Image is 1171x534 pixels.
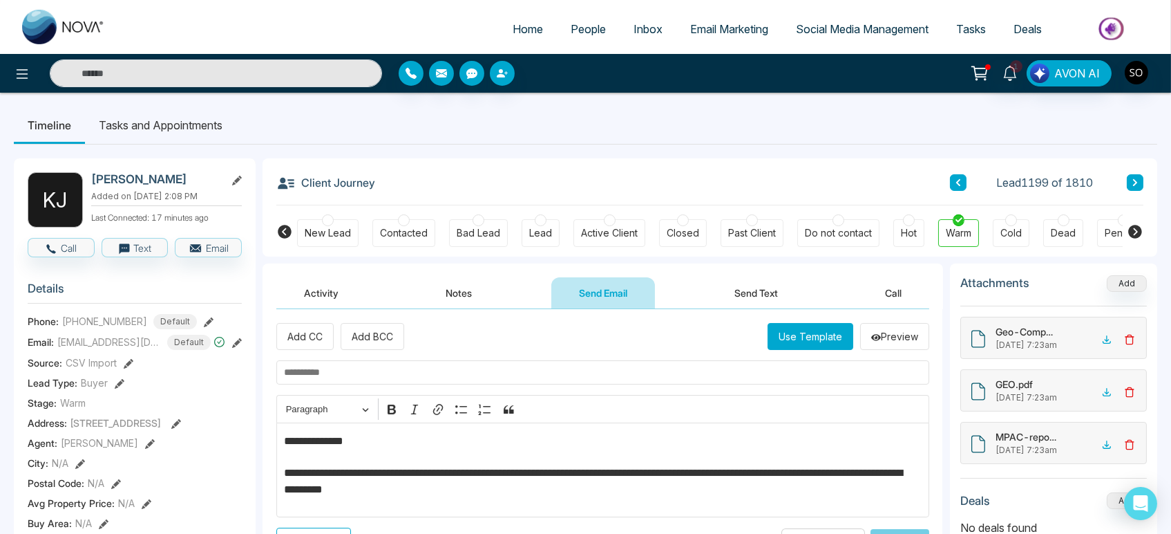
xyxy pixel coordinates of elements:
div: MPAC-report.pdf [996,430,1058,444]
span: Avg Property Price : [28,496,115,510]
span: Inbox [634,22,663,36]
span: Lead Type: [28,376,77,390]
img: Nova CRM Logo [22,10,105,44]
span: Lead 1199 of 1810 [997,174,1094,191]
span: Default [153,314,197,329]
div: New Lead [305,226,351,240]
span: Warm [60,396,86,410]
div: Cold [1000,226,1022,240]
h3: Deals [960,494,990,508]
button: Use Template [768,323,853,350]
span: [PERSON_NAME] [61,436,138,450]
span: N/A [118,496,135,510]
span: Source: [28,356,62,370]
span: City : [28,456,48,470]
button: Add [1107,275,1147,292]
button: Call [28,238,95,257]
a: Home [499,16,557,42]
img: User Avatar [1125,61,1148,84]
h2: [PERSON_NAME] [91,172,220,186]
button: Paragraph [280,398,375,420]
button: AVON AI [1027,60,1112,86]
div: Warm [946,226,971,240]
div: [DATE] 7:23am [996,392,1097,404]
img: Market-place.gif [1063,13,1163,44]
img: Lead Flow [1030,64,1049,83]
span: Email: [28,335,54,349]
div: GEO.pdf [996,377,1058,392]
div: Pending [1105,226,1143,240]
p: Added on [DATE] 2:08 PM [91,190,242,203]
a: People [557,16,620,42]
button: Add CC [276,323,334,350]
div: Lead [529,226,552,240]
button: Add [1107,492,1147,509]
span: N/A [75,516,92,531]
button: Text [102,238,169,257]
div: Editor editing area: main [276,423,929,517]
a: Tasks [942,16,1000,42]
div: K J [28,172,83,228]
a: Email Marketing [676,16,782,42]
span: Buyer [81,376,108,390]
div: [DATE] 7:23am [996,339,1097,351]
span: [PHONE_NUMBER] [62,314,147,329]
span: Home [513,22,543,36]
span: Deals [1013,22,1042,36]
span: Add [1107,277,1147,288]
span: Postal Code : [28,476,84,490]
h3: Attachments [960,276,1029,290]
span: Tasks [956,22,986,36]
span: [STREET_ADDRESS] [70,417,161,429]
div: Closed [667,226,699,240]
span: N/A [52,456,68,470]
div: Contacted [380,226,428,240]
a: Inbox [620,16,676,42]
span: Agent: [28,436,57,450]
button: Add BCC [341,323,404,350]
span: People [571,22,606,36]
span: Email Marketing [690,22,768,36]
div: Open Intercom Messenger [1124,487,1157,520]
div: Dead [1051,226,1076,240]
button: Send Text [707,277,806,309]
h3: Details [28,282,242,303]
li: Timeline [14,107,85,144]
span: Paragraph [286,401,358,418]
span: AVON AI [1054,65,1100,82]
div: Active Client [581,226,638,240]
button: Preview [860,323,929,350]
h3: Client Journey [276,172,375,193]
button: Activity [276,277,366,309]
div: Geo-Comparables.pdf [996,324,1058,339]
a: 1 [993,60,1027,84]
span: Buy Area : [28,516,72,531]
span: Social Media Management [796,22,929,36]
div: [DATE] 7:23am [996,444,1097,457]
span: [EMAIL_ADDRESS][DOMAIN_NAME] [57,335,161,349]
span: Default [167,335,211,350]
div: Past Client [728,226,776,240]
span: Address: [28,416,161,430]
li: Tasks and Appointments [85,107,236,144]
button: Send Email [551,277,655,309]
div: Bad Lead [457,226,500,240]
div: Do not contact [805,226,872,240]
span: CSV Import [66,356,117,370]
span: 1 [1010,60,1022,73]
button: Notes [418,277,499,309]
button: Call [857,277,929,309]
a: Social Media Management [782,16,942,42]
a: Deals [1000,16,1056,42]
span: Stage: [28,396,57,410]
span: N/A [88,476,104,490]
div: Hot [901,226,917,240]
button: Email [175,238,242,257]
span: Phone: [28,314,59,329]
p: Last Connected: 17 minutes ago [91,209,242,224]
div: Editor toolbar [276,395,929,422]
